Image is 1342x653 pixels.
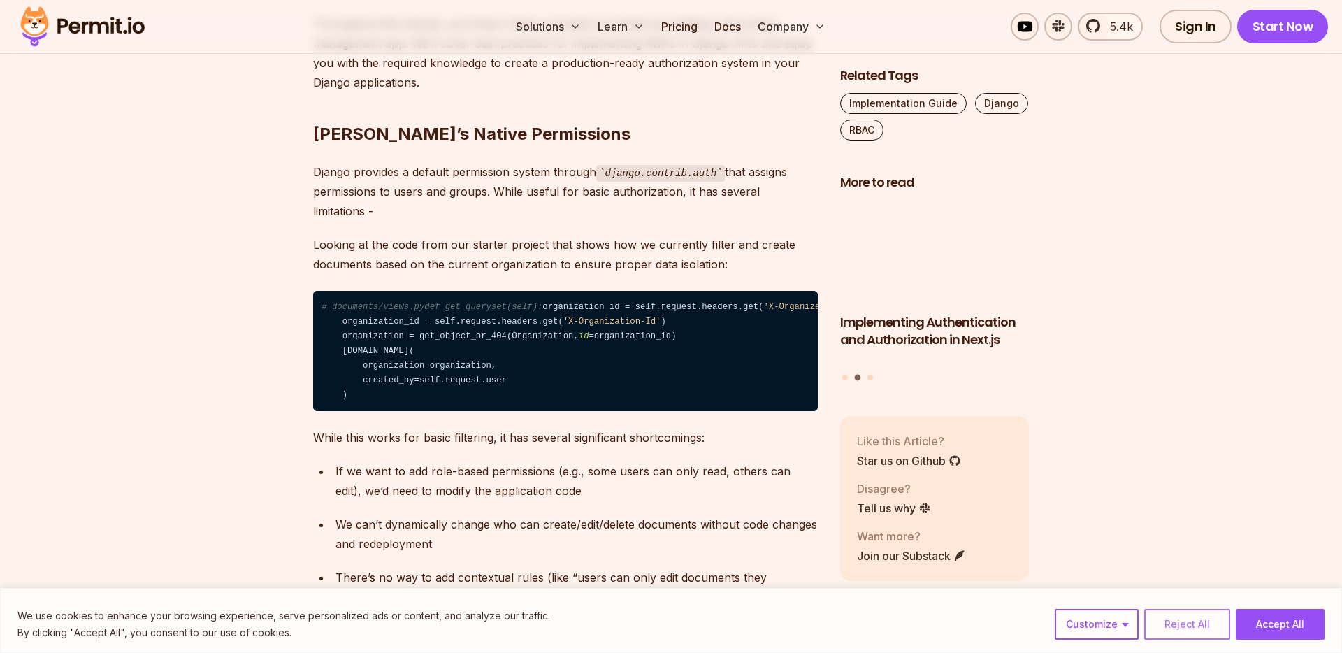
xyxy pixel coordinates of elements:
p: Disagree? [857,480,931,497]
li: 2 of 3 [840,200,1029,366]
span: id [579,331,589,341]
a: Join our Substack [857,547,966,564]
a: Sign In [1160,10,1232,43]
div: There’s no way to add contextual rules (like “users can only edit documents they created”) withou... [335,568,818,607]
img: Implementing Authentication and Authorization in Next.js [840,200,1029,306]
code: organization_id = self.request.headers.get( ) organization_id: Document.objects.none() Document.o... [313,291,818,411]
a: Pricing [656,13,703,41]
h2: More to read [840,174,1029,192]
span: # documents/views.pydef get_queryset(self): [322,302,542,312]
h2: [PERSON_NAME]’s Native Permissions [313,67,818,145]
button: Customize [1055,609,1139,640]
span: 5.4k [1102,18,1133,35]
a: Tell us why [857,500,931,517]
a: 5.4k [1078,13,1143,41]
span: 'X-Organization-Id' [563,317,661,326]
div: If we want to add role-based permissions (e.g., some users can only read, others can edit), we’d ... [335,461,818,501]
button: Go to slide 3 [867,375,873,380]
button: Solutions [510,13,586,41]
p: Like this Article? [857,433,961,450]
a: Start Now [1237,10,1329,43]
a: Implementation Guide [840,93,967,114]
a: RBAC [840,120,883,141]
p: While this works for basic filtering, it has several significant shortcomings: [313,428,818,447]
a: Implementing Authentication and Authorization in Next.jsImplementing Authentication and Authoriza... [840,200,1029,366]
button: Reject All [1144,609,1230,640]
div: Posts [840,200,1029,383]
button: Learn [592,13,650,41]
div: We can’t dynamically change who can create/edit/delete documents without code changes and redeplo... [335,515,818,554]
button: Accept All [1236,609,1325,640]
a: Docs [709,13,746,41]
h2: Related Tags [840,67,1029,85]
p: We use cookies to enhance your browsing experience, serve personalized ads or content, and analyz... [17,608,550,624]
button: Company [752,13,831,41]
button: Go to slide 1 [842,375,848,380]
h3: Implementing Authentication and Authorization in Next.js [840,314,1029,349]
p: By clicking "Accept All", you consent to our use of cookies. [17,624,550,641]
span: 'X-Organization-Id' [763,302,861,312]
a: Star us on Github [857,452,961,469]
p: Want more? [857,528,966,545]
p: Looking at the code from our starter project that shows how we currently filter and create docume... [313,235,818,274]
img: Permit logo [14,3,151,50]
p: Django provides a default permission system through that assigns permissions to users and groups.... [313,162,818,222]
code: django.contrib.auth [596,165,725,182]
button: Go to slide 2 [855,375,861,381]
a: Django [975,93,1028,114]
